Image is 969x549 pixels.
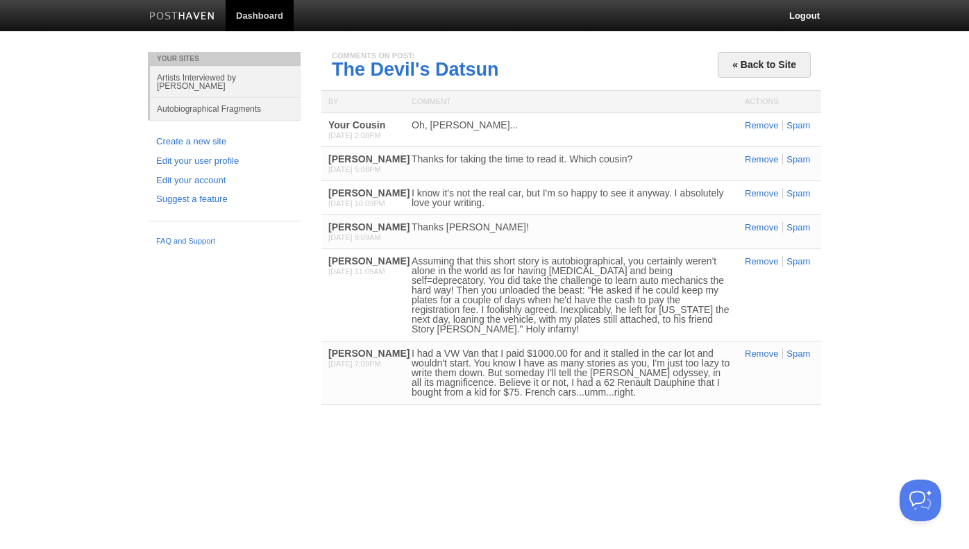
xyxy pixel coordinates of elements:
[156,192,292,207] a: Suggest a feature
[328,131,381,140] span: [DATE] 2:08PM
[328,153,410,164] b: [PERSON_NAME]
[412,256,731,334] div: Assuming that this short story is autobiographical, you certainly weren't alone in the world as f...
[745,222,778,233] a: Remove
[412,222,731,232] div: Thanks [PERSON_NAME]!
[745,256,778,267] a: Remove
[328,267,385,276] span: [DATE] 11:09AM
[405,91,738,112] div: Comment
[782,222,810,233] a: Spam
[782,348,810,359] a: Spam
[412,120,731,130] div: Oh, [PERSON_NAME]...
[328,221,410,233] b: [PERSON_NAME]
[328,360,381,368] span: [DATE] 7:09PM
[148,52,301,66] li: Your Sites
[412,348,731,397] div: I had a VW Van that I paid $1000.00 for and it stalled in the car lot and wouldn't start. You kno...
[412,188,731,208] div: I know it's not the real car, but I'm so happy to see it anyway. I absolutely love your writing.
[782,256,810,267] a: Spam
[745,188,778,199] a: Remove
[412,154,731,164] div: Thanks for taking the time to read it. Which cousin?
[328,199,385,208] span: [DATE] 10:09PM
[328,119,385,130] b: Your Cousin
[328,255,410,267] b: [PERSON_NAME]
[156,174,292,188] a: Edit your account
[745,348,778,359] a: Remove
[328,348,410,359] b: [PERSON_NAME]
[782,154,810,164] a: Spam
[738,91,821,112] div: Actions
[328,165,381,174] span: [DATE] 5:08PM
[332,59,498,80] a: The Devil's Datsun
[745,120,778,130] a: Remove
[782,188,810,199] a: Spam
[156,154,292,169] a: Edit your user profile
[321,91,405,112] div: By
[150,97,301,120] a: Autobiographical Fragments
[745,154,778,164] a: Remove
[782,120,810,130] a: Spam
[156,235,292,248] a: FAQ and Support
[328,233,381,242] span: [DATE] 9:09AM
[328,187,410,199] b: [PERSON_NAME]
[332,52,811,60] div: Comments on post:
[150,66,301,97] a: Artists Interviewed by [PERSON_NAME]
[900,480,941,521] iframe: Help Scout Beacon - Open
[156,135,292,149] a: Create a new site
[718,52,811,78] a: « Back to Site
[149,12,215,22] img: Posthaven-bar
